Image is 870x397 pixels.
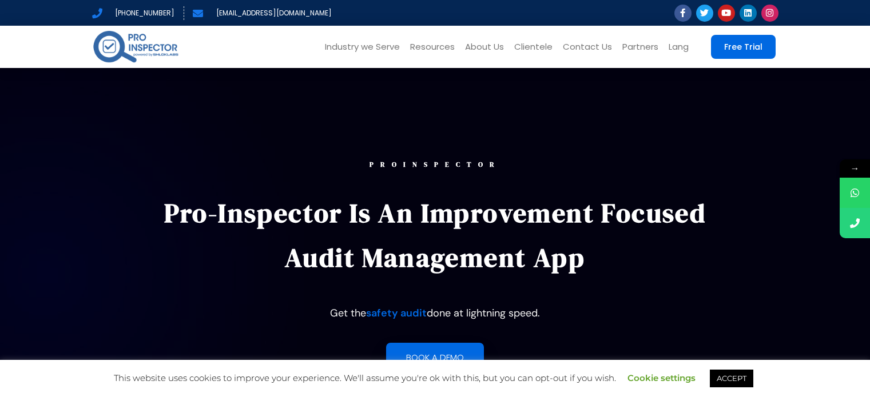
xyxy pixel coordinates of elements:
span: Free Trial [724,43,762,51]
a: Cookie settings [627,372,696,383]
a: Clientele [509,26,558,68]
a: [EMAIL_ADDRESS][DOMAIN_NAME] [193,6,332,20]
a: Free Trial [711,35,776,59]
img: pro-inspector-logo [92,29,180,65]
p: Get the done at lightning speed. [148,303,723,323]
a: Contact Us [558,26,617,68]
nav: Menu [197,26,694,68]
span: Book a demo [406,353,464,362]
a: Resources [405,26,460,68]
a: Partners [617,26,664,68]
a: safety audit [366,306,427,320]
a: ACCEPT [710,370,753,387]
span: → [840,159,870,178]
a: About Us [460,26,509,68]
div: PROINSPECTOR [148,161,723,168]
span: [PHONE_NUMBER] [112,6,174,20]
a: Book a demo [386,343,484,372]
p: Pro-Inspector is an improvement focused audit management app [148,191,723,280]
a: Industry we Serve [320,26,405,68]
span: [EMAIL_ADDRESS][DOMAIN_NAME] [213,6,332,20]
a: Lang [664,26,694,68]
span: This website uses cookies to improve your experience. We'll assume you're ok with this, but you c... [114,372,756,383]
